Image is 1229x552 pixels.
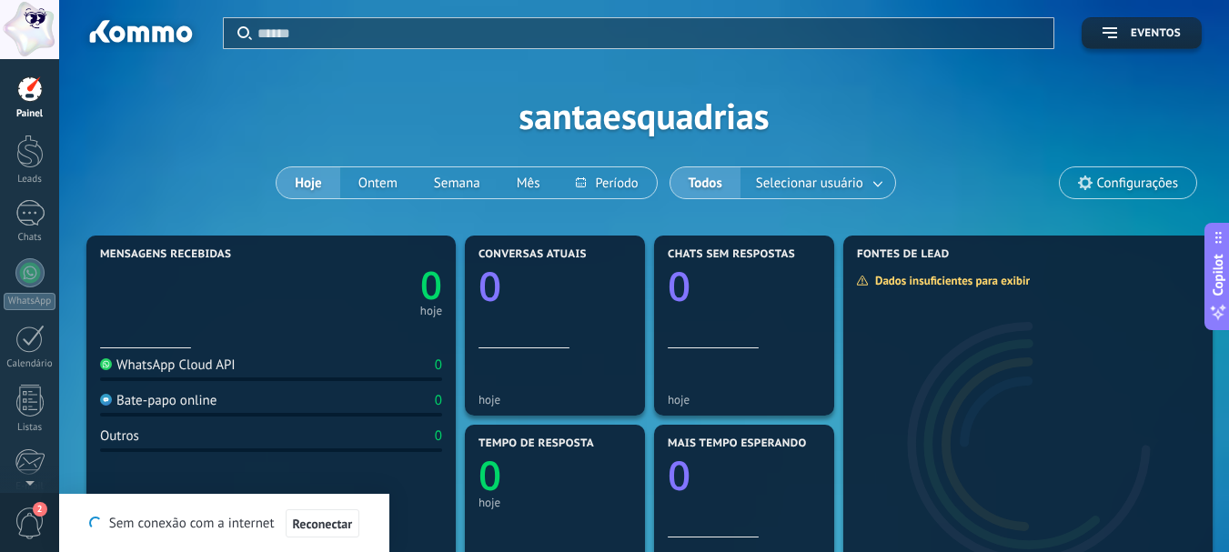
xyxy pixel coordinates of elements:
a: 0 [271,259,442,311]
div: hoje [479,393,631,406]
div: WhatsApp [4,293,55,310]
span: Tempo de resposta [479,437,594,450]
span: Copilot [1209,254,1227,296]
text: 0 [668,447,690,502]
span: Conversas atuais [479,248,587,261]
button: Todos [670,167,740,198]
div: WhatsApp Cloud API [100,356,236,374]
text: 0 [668,258,690,313]
img: Bate-papo online [100,394,112,406]
div: 0 [435,427,442,445]
div: Outros [100,427,139,445]
div: Calendário [4,358,56,370]
div: hoje [420,306,442,316]
button: Período [558,167,656,198]
span: Eventos [1131,27,1181,40]
text: 0 [420,259,442,311]
button: Selecionar usuário [740,167,895,198]
span: Reconectar [293,517,353,530]
span: 2 [33,502,47,517]
span: Mais tempo esperando [668,437,807,450]
span: Configurações [1097,176,1178,191]
span: Mensagens recebidas [100,248,231,261]
div: Painel [4,108,56,120]
div: Chats [4,232,56,244]
div: Sem conexão com a internet [89,508,359,538]
div: Leads [4,174,56,186]
span: Fontes de lead [857,248,950,261]
button: Hoje [277,167,339,198]
button: Mês [499,167,559,198]
div: hoje [479,496,631,509]
button: Eventos [1082,17,1202,49]
span: Selecionar usuário [752,171,867,196]
button: Ontem [340,167,416,198]
text: 0 [479,258,501,313]
div: Listas [4,422,56,434]
button: Reconectar [286,509,360,538]
div: hoje [668,393,821,406]
span: Chats sem respostas [668,248,795,261]
div: Bate-papo online [100,392,217,409]
img: WhatsApp Cloud API [100,358,112,370]
div: 0 [435,356,442,374]
button: Semana [416,167,499,198]
div: 0 [435,392,442,409]
text: 0 [479,447,501,502]
div: Dados insuficientes para exibir [856,273,1043,288]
